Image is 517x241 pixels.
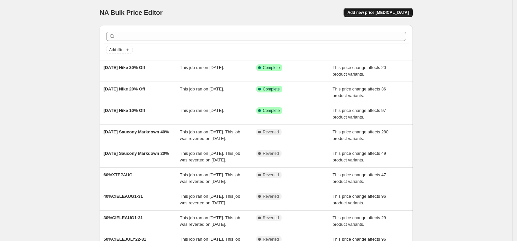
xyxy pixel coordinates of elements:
[333,129,389,141] span: This price change affects 280 product variants.
[333,215,386,227] span: This price change affects 29 product variants.
[104,65,145,70] span: [DATE] Nike 30% Off
[263,215,279,221] span: Reverted
[263,151,279,156] span: Reverted
[104,194,143,199] span: 40%CIELEAUG1-31
[333,108,386,120] span: This price change affects 97 product variants.
[104,86,145,91] span: [DATE] Nike 20% Off
[333,194,386,205] span: This price change affects 96 product variants.
[109,47,125,52] span: Add filter
[263,172,279,178] span: Reverted
[344,8,413,17] button: Add new price [MEDICAL_DATA]
[100,9,163,16] span: NA Bulk Price Editor
[180,151,240,162] span: This job ran on [DATE]. This job was reverted on [DATE].
[104,129,169,134] span: [DATE] Saucony Markdown 40%
[104,172,133,177] span: 60%XTEPAUG
[106,46,133,54] button: Add filter
[180,108,224,113] span: This job ran on [DATE].
[263,65,280,70] span: Complete
[333,86,386,98] span: This price change affects 36 product variants.
[180,86,224,91] span: This job ran on [DATE].
[263,108,280,113] span: Complete
[180,172,240,184] span: This job ran on [DATE]. This job was reverted on [DATE].
[333,65,386,77] span: This price change affects 20 product variants.
[333,172,386,184] span: This price change affects 47 product variants.
[180,194,240,205] span: This job ran on [DATE]. This job was reverted on [DATE].
[180,65,224,70] span: This job ran on [DATE].
[180,215,240,227] span: This job ran on [DATE]. This job was reverted on [DATE].
[104,151,169,156] span: [DATE] Saucony Markdown 20%
[263,86,280,92] span: Complete
[263,194,279,199] span: Reverted
[333,151,386,162] span: This price change affects 49 product variants.
[104,108,145,113] span: [DATE] Nike 10% Off
[104,215,143,220] span: 30%CIELEAUG1-31
[180,129,240,141] span: This job ran on [DATE]. This job was reverted on [DATE].
[348,10,409,15] span: Add new price [MEDICAL_DATA]
[263,129,279,135] span: Reverted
